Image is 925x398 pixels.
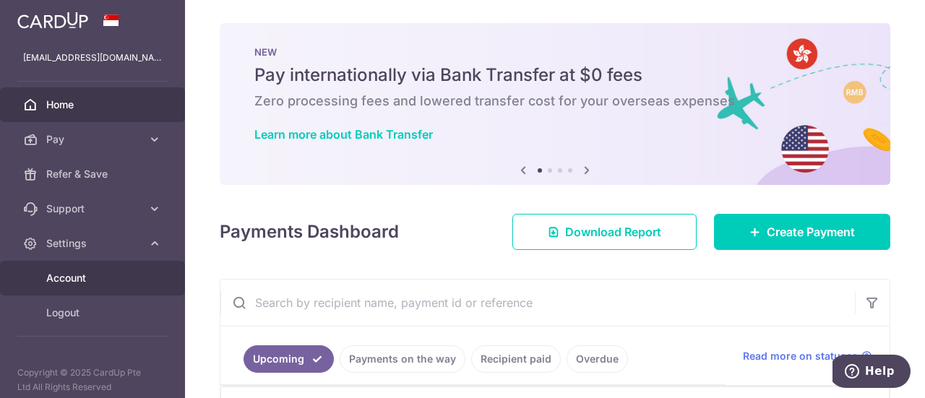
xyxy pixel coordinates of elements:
[17,12,88,29] img: CardUp
[220,23,890,185] img: Bank transfer banner
[46,271,142,285] span: Account
[220,219,399,245] h4: Payments Dashboard
[254,92,856,110] h6: Zero processing fees and lowered transfer cost for your overseas expenses
[46,98,142,112] span: Home
[565,223,661,241] span: Download Report
[244,345,334,373] a: Upcoming
[46,132,142,147] span: Pay
[714,214,890,250] a: Create Payment
[254,46,856,58] p: NEW
[220,280,855,326] input: Search by recipient name, payment id or reference
[471,345,561,373] a: Recipient paid
[46,202,142,216] span: Support
[743,349,872,363] a: Read more on statuses
[23,51,162,65] p: [EMAIL_ADDRESS][DOMAIN_NAME]
[767,223,855,241] span: Create Payment
[46,236,142,251] span: Settings
[254,64,856,87] h5: Pay internationally via Bank Transfer at $0 fees
[567,345,628,373] a: Overdue
[832,355,911,391] iframe: Opens a widget where you can find more information
[46,306,142,320] span: Logout
[340,345,465,373] a: Payments on the way
[512,214,697,250] a: Download Report
[254,127,433,142] a: Learn more about Bank Transfer
[46,167,142,181] span: Refer & Save
[743,349,858,363] span: Read more on statuses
